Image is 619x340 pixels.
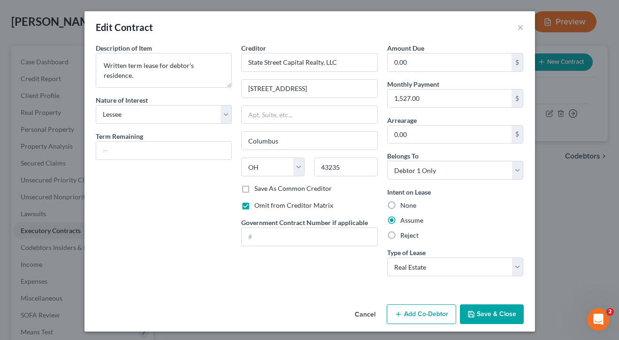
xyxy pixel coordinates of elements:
[512,126,523,144] div: $
[517,22,524,33] button: ×
[314,158,377,176] input: Enter zip..
[254,201,333,210] label: Omit from Creditor Matrix
[388,53,512,71] input: 0.00
[388,126,512,144] input: 0.00
[512,53,523,71] div: $
[242,80,377,98] input: Enter address...
[400,231,419,240] label: Reject
[387,304,456,324] button: Add Co-Debtor
[400,201,416,210] label: None
[96,142,232,159] input: --
[587,308,610,331] iframe: Intercom live chat
[96,44,152,52] span: Description of Item
[241,44,266,52] span: Creditor
[400,216,423,225] label: Assume
[254,184,332,193] label: Save As Common Creditor
[387,115,417,125] label: Arrearage
[606,308,614,316] span: 2
[96,131,143,141] label: Term Remaining
[387,43,424,53] label: Amount Due
[387,79,439,89] label: Monthly Payment
[242,132,377,150] input: Enter city...
[96,21,153,34] div: Edit Contract
[388,90,512,107] input: 0.00
[387,187,431,197] label: Intent on Lease
[241,218,368,227] label: Government Contract Number if applicable
[387,249,426,257] span: Type of Lease
[242,106,377,124] input: Apt, Suite, etc...
[387,152,419,160] span: Belongs To
[241,53,378,72] input: Search creditor by name...
[242,228,377,246] input: #
[347,305,383,324] button: Cancel
[460,304,524,324] button: Save & Close
[96,95,148,105] label: Nature of Interest
[512,90,523,107] div: $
